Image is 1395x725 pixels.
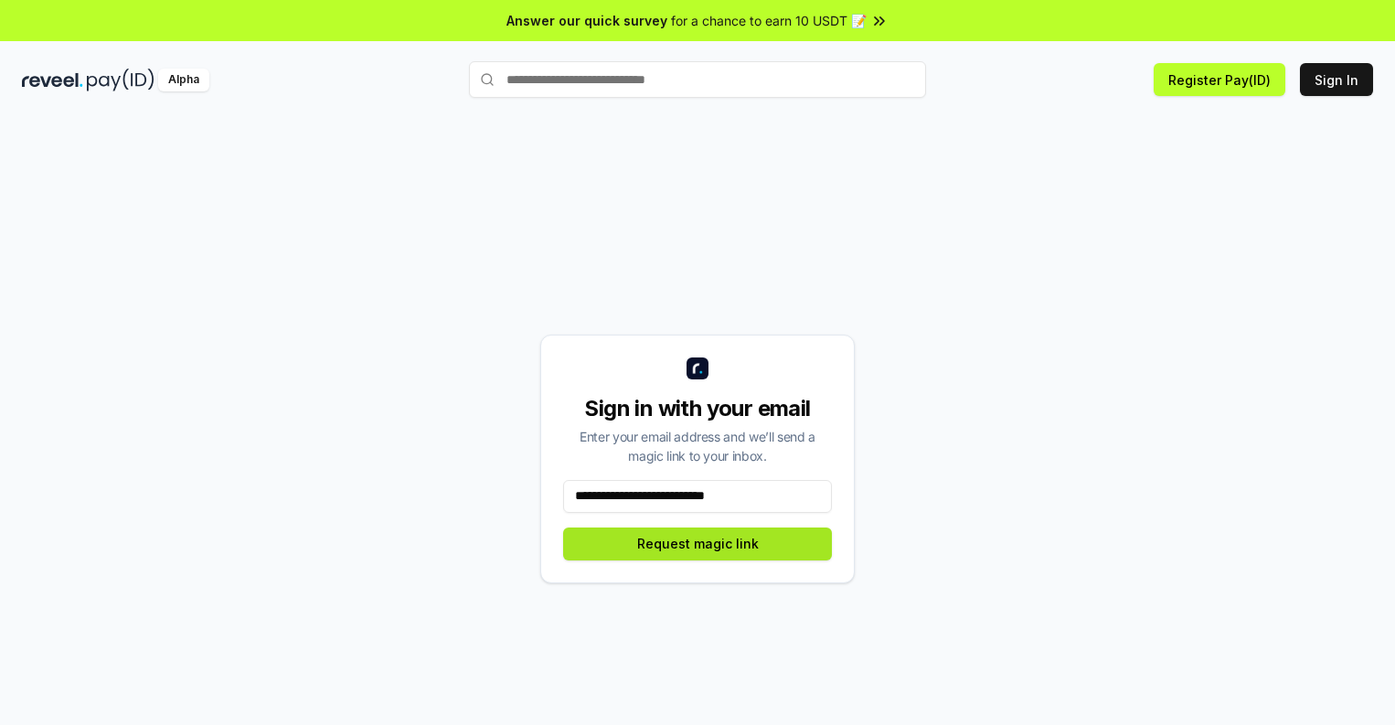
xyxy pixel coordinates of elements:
div: Alpha [158,69,209,91]
div: Sign in with your email [563,394,832,423]
img: logo_small [687,357,708,379]
img: reveel_dark [22,69,83,91]
button: Request magic link [563,528,832,560]
span: Answer our quick survey [506,11,667,30]
div: Enter your email address and we’ll send a magic link to your inbox. [563,427,832,465]
span: for a chance to earn 10 USDT 📝 [671,11,867,30]
button: Sign In [1300,63,1373,96]
button: Register Pay(ID) [1154,63,1285,96]
img: pay_id [87,69,154,91]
